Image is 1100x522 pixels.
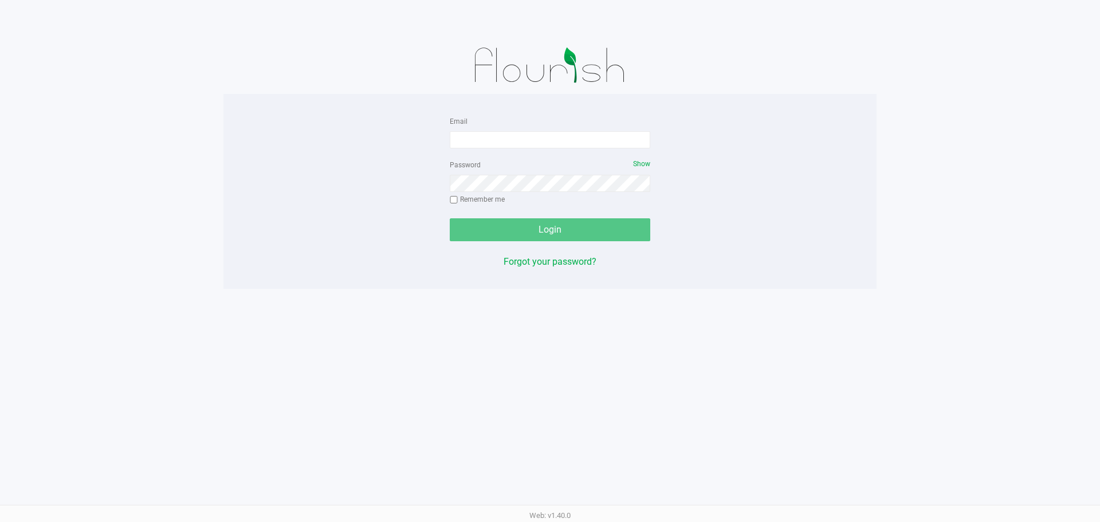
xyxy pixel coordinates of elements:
label: Email [450,116,467,127]
input: Remember me [450,196,458,204]
button: Forgot your password? [504,255,596,269]
label: Remember me [450,194,505,205]
span: Show [633,160,650,168]
span: Web: v1.40.0 [529,511,571,520]
label: Password [450,160,481,170]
